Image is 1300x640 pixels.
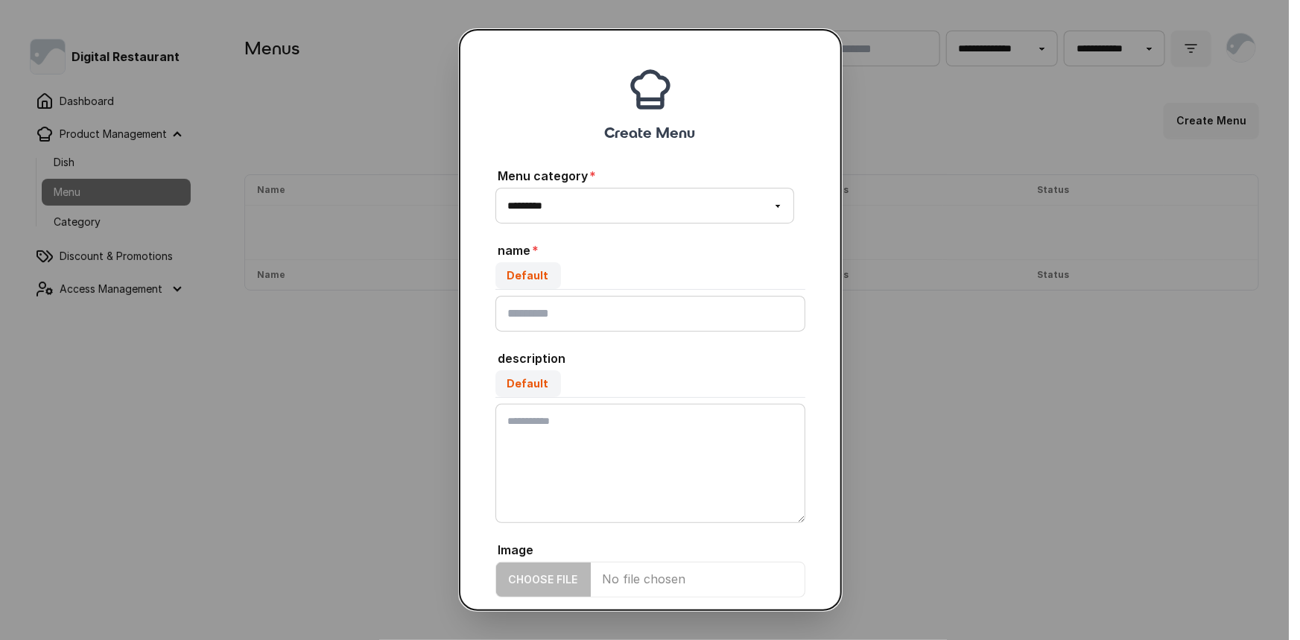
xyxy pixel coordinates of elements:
label: Menu category [495,161,805,188]
label: name [495,235,805,262]
label: Image [495,535,805,562]
label: Default [495,370,561,397]
h3: Create Menu [495,122,805,143]
label: Default [495,262,561,289]
label: description [495,343,805,370]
